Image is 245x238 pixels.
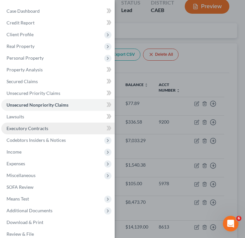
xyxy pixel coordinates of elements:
a: Lawsuits [1,111,115,123]
span: Additional Documents [7,208,52,213]
span: Credit Report [7,20,35,25]
a: Unsecured Priority Claims [1,87,115,99]
a: Executory Contracts [1,123,115,134]
a: Credit Report [1,17,115,29]
span: Case Dashboard [7,8,40,14]
a: Download & Print [1,216,115,228]
span: Download & Print [7,219,43,225]
span: Personal Property [7,55,44,61]
span: Unsecured Priority Claims [7,90,60,96]
span: Miscellaneous [7,172,36,178]
span: Unsecured Nonpriority Claims [7,102,68,108]
span: Lawsuits [7,114,24,119]
span: Means Test [7,196,29,201]
span: Real Property [7,43,35,49]
span: Codebtors Insiders & Notices [7,137,66,143]
a: Property Analysis [1,64,115,76]
iframe: Intercom live chat [223,216,238,231]
a: Unsecured Nonpriority Claims [1,99,115,111]
span: Executory Contracts [7,126,48,131]
span: Expenses [7,161,25,166]
span: 6 [236,216,241,221]
span: Property Analysis [7,67,43,72]
a: SOFA Review [1,181,115,193]
span: Income [7,149,22,155]
span: Client Profile [7,32,34,37]
span: SOFA Review [7,184,34,190]
span: Review & File [7,231,34,237]
a: Secured Claims [1,76,115,87]
a: Case Dashboard [1,5,115,17]
span: Secured Claims [7,79,38,84]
